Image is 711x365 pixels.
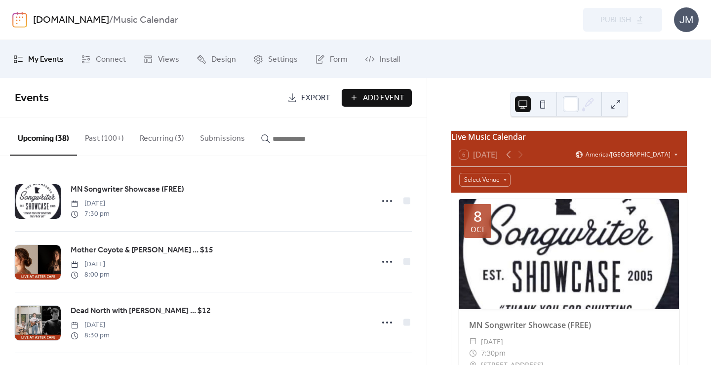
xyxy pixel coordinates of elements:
[28,52,64,67] span: My Events
[71,330,110,341] span: 8:30 pm
[71,259,110,270] span: [DATE]
[71,320,110,330] span: [DATE]
[71,199,110,209] span: [DATE]
[136,44,187,74] a: Views
[10,118,77,156] button: Upcoming (38)
[469,336,477,348] div: ​
[132,118,192,155] button: Recurring (3)
[12,12,27,28] img: logo
[71,244,213,257] a: Mother Coyote & [PERSON_NAME] ... $15
[301,92,330,104] span: Export
[280,89,338,107] a: Export
[451,131,687,143] div: Live Music Calendar
[77,118,132,155] button: Past (100+)
[113,11,178,30] b: Music Calendar
[109,11,113,30] b: /
[474,209,482,224] div: 8
[330,52,348,67] span: Form
[469,347,477,359] div: ​
[471,226,485,233] div: Oct
[71,209,110,219] span: 7:30 pm
[158,52,179,67] span: Views
[211,52,236,67] span: Design
[481,347,506,359] span: 7:30pm
[481,336,503,348] span: [DATE]
[586,152,671,158] span: America/[GEOGRAPHIC_DATA]
[6,44,71,74] a: My Events
[71,244,213,256] span: Mother Coyote & [PERSON_NAME] ... $15
[308,44,355,74] a: Form
[357,44,407,74] a: Install
[74,44,133,74] a: Connect
[363,92,404,104] span: Add Event
[192,118,253,155] button: Submissions
[71,184,184,196] span: MN Songwriter Showcase (FREE)
[71,270,110,280] span: 8:00 pm
[71,305,211,318] a: Dead North with [PERSON_NAME] ... $12
[380,52,400,67] span: Install
[189,44,243,74] a: Design
[15,87,49,109] span: Events
[246,44,305,74] a: Settings
[71,305,211,317] span: Dead North with [PERSON_NAME] ... $12
[71,183,184,196] a: MN Songwriter Showcase (FREE)
[342,89,412,107] button: Add Event
[96,52,126,67] span: Connect
[674,7,699,32] div: JM
[469,320,591,330] a: MN Songwriter Showcase (FREE)
[33,11,109,30] a: [DOMAIN_NAME]
[268,52,298,67] span: Settings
